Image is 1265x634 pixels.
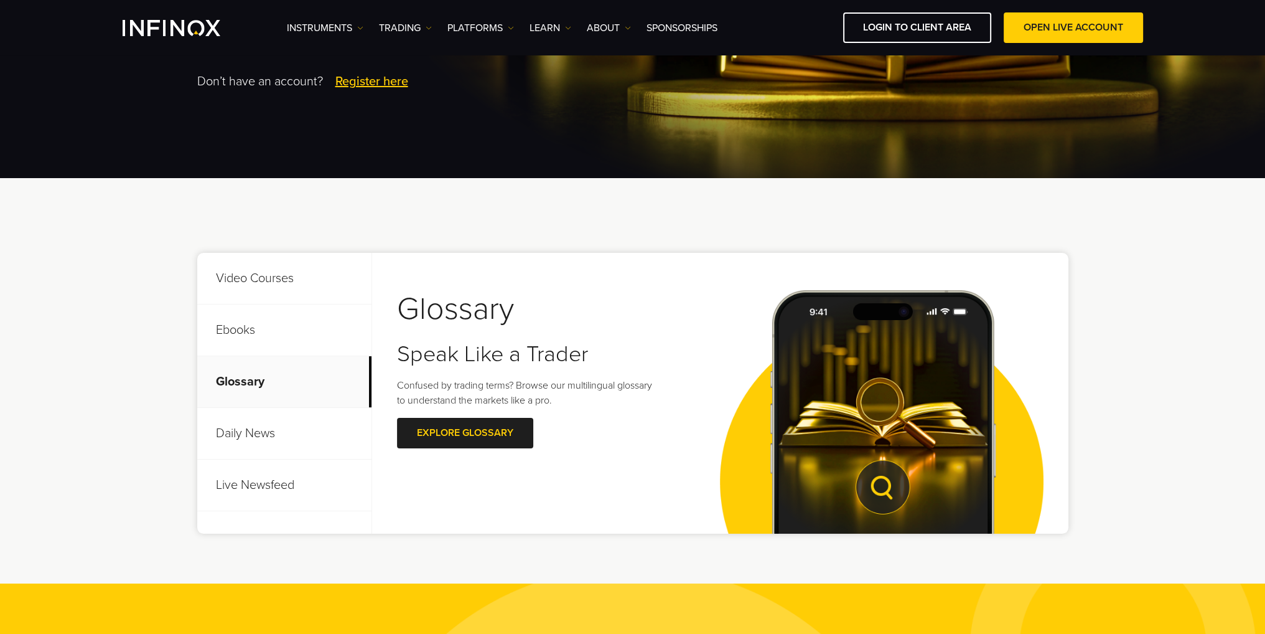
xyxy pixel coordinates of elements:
[397,418,533,448] a: Explore Glossary
[197,253,371,305] p: Video Courses
[197,72,323,91] span: Don’t have an account?
[335,72,408,91] a: Register here
[647,21,717,35] a: SPONSORSHIPS
[587,21,631,35] a: ABOUT
[447,21,514,35] a: PLATFORMS
[397,290,656,328] h2: Glossary
[197,356,371,408] p: Glossary
[530,21,571,35] a: Learn
[397,341,656,368] h3: Speak Like a Trader
[1004,12,1143,43] a: OPEN LIVE ACCOUNT
[197,408,371,460] p: Daily News
[197,305,371,356] p: Ebooks
[843,12,991,43] a: LOGIN TO CLIENT AREA
[397,378,656,408] p: Confused by trading terms? Browse our multilingual glossary to understand the markets like a pro.
[287,21,363,35] a: Instruments
[123,20,250,36] a: INFINOX Logo
[379,21,432,35] a: TRADING
[197,460,371,511] p: Live Newsfeed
